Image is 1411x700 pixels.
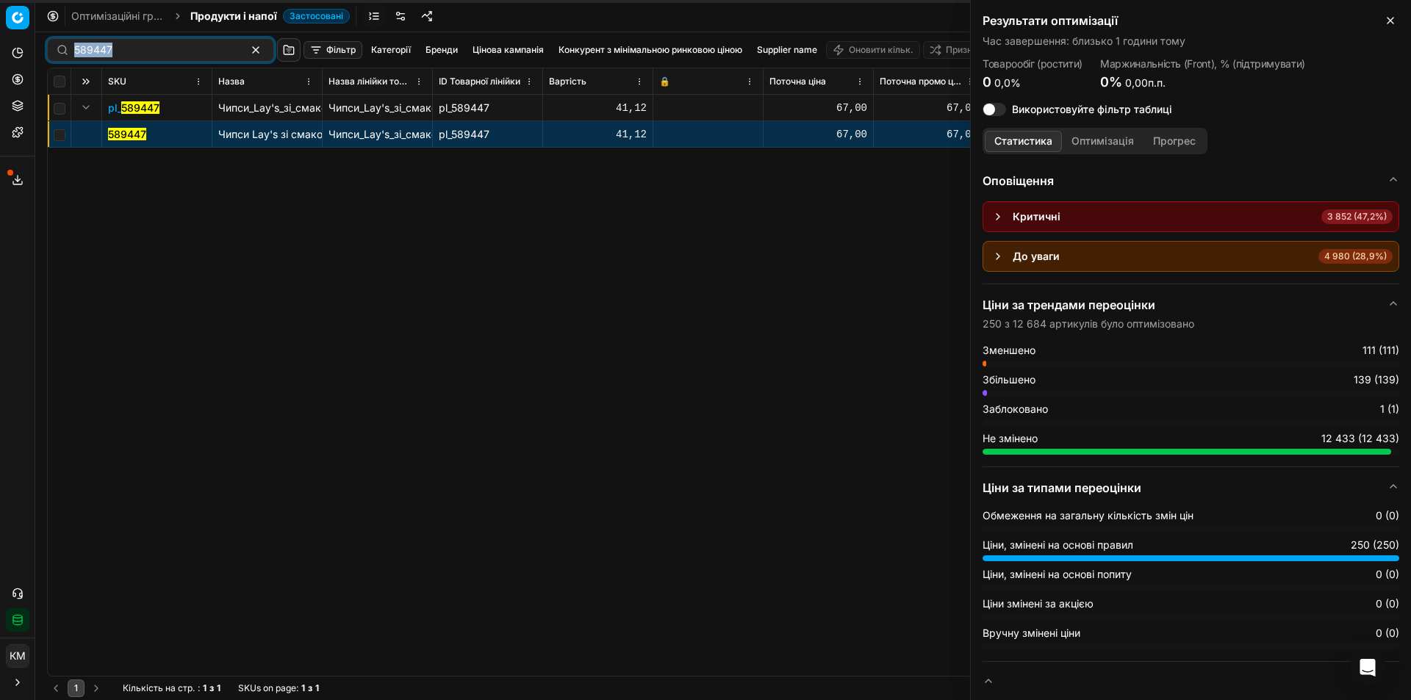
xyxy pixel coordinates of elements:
span: КM [7,645,29,667]
button: КM [6,644,29,668]
span: Поточна промо ціна [880,76,963,87]
span: Зменшено [983,343,1035,358]
button: Ціни за типами переоцінки [983,467,1399,508]
span: 0 [983,74,991,90]
button: Go to next page [87,679,105,697]
span: Поточна ціна [769,76,826,87]
button: 589447 [108,127,146,142]
span: 4 980 (28,9%) [1318,249,1393,264]
span: 1 (1) [1380,402,1399,416]
span: SKUs on page : [238,682,298,694]
a: Оптимізаційні групи [71,9,165,24]
span: Чипси Lay's зі смаком сметани і зелені 170 г (248533) [218,128,492,140]
span: 12 433 (12 433) [1321,431,1399,446]
span: Продукти і напої [190,9,277,24]
div: 67,00 [769,101,867,115]
button: Статистика [985,131,1062,152]
h5: Ціни за трендами переоцінки [983,296,1194,314]
button: Оптимізація [1062,131,1143,152]
button: 1 [68,679,85,697]
span: 🔒 [659,76,670,87]
div: 41,12 [549,101,647,115]
span: 250 (250) [1351,538,1399,552]
button: pl_589447 [108,101,159,115]
span: Чипси_Lay's_зі_смаком_сметани_і_зелені_170_г_(248533) [218,101,503,114]
div: : [123,682,220,694]
button: Бренди [420,41,464,59]
span: Ціни, змінені на основі правил [983,538,1133,552]
span: 0,00п.п. [1125,76,1166,89]
span: 0 (0) [1376,596,1399,611]
h2: Результати оптимізації [983,12,1399,29]
span: Заблоковано [983,402,1048,416]
div: Open Intercom Messenger [1350,650,1385,685]
nav: breadcrumb [71,9,350,24]
button: Supplier name [751,41,823,59]
span: 139 (139) [1354,372,1399,387]
div: pl_589447 [439,127,536,142]
span: 0 (0) [1376,626,1399,641]
span: 0% [1100,74,1122,90]
button: Expand [77,98,95,116]
button: Цінова кампанія [467,41,550,59]
nav: pagination [47,679,105,697]
div: Оповіщення [983,201,1399,284]
div: Ціни за трендами переоцінки250 з 12 684 артикулів було оптимізовано [983,343,1399,466]
input: Пошук по SKU або назві [74,43,235,57]
button: Категорії [365,41,417,59]
span: 3 852 (47,2%) [1321,209,1393,224]
button: Призначити [923,41,1004,59]
span: Вартість [549,76,586,87]
button: Фільтр [304,41,362,59]
div: Ціни за типами переоцінки [983,508,1399,661]
div: 67,00 [880,127,977,142]
div: Чипси_Lay's_зі_смаком_сметани_і_зелені_170_г_(248533) [328,101,426,115]
span: SKU [108,76,126,87]
strong: з [209,682,214,694]
span: ID Товарної лінійки [439,76,520,87]
div: pl_589447 [439,101,536,115]
button: Оновити кільк. [826,41,920,59]
span: 111 (111) [1362,343,1399,358]
strong: 1 [217,682,220,694]
button: Ціни за трендами переоцінки250 з 12 684 артикулів було оптимізовано [983,284,1399,343]
div: Критичні [1013,209,1060,224]
p: 250 з 12 684 артикулів було оптимізовано [983,317,1194,331]
span: Збільшено [983,372,1035,387]
button: Оповіщення [983,160,1399,201]
button: Go to previous page [47,679,65,697]
label: Використовуйте фільтр таблиці [1012,104,1172,115]
span: Не змінено [983,431,1038,446]
span: pl_ [108,101,159,115]
span: 0 (0) [1376,508,1399,523]
strong: 1 [301,682,305,694]
div: 67,00 [769,127,867,142]
button: Expand all [77,73,95,90]
div: 67,00 [880,101,977,115]
div: Чипси_Lay's_зі_смаком_сметани_і_зелені_170_г_(248533) [328,127,426,142]
span: 0 (0) [1376,567,1399,582]
mark: 589447 [108,128,146,140]
button: Конкурент з мінімальною ринковою ціною [553,41,748,59]
span: 0,0% [994,76,1021,89]
strong: 1 [203,682,207,694]
span: Ціни, змінені на основі попиту [983,567,1132,582]
strong: з [308,682,312,694]
span: Кількість на стр. [123,682,195,694]
span: Назва лінійки товарів [328,76,412,87]
span: Продукти і напоїЗастосовані [190,9,350,24]
span: Вручну змінені ціни [983,626,1080,641]
dt: Товарообіг (ростити) [983,59,1083,69]
strong: 1 [315,682,319,694]
span: Застосовані [283,9,350,24]
mark: 589447 [121,101,159,114]
div: До уваги [1013,249,1060,264]
p: Час завершення : близько 1 години тому [983,34,1399,48]
span: Назва [218,76,245,87]
button: Прогрес [1143,131,1205,152]
span: Ціни змінені за акцією [983,596,1094,611]
dt: Маржинальність (Front), % (підтримувати) [1100,59,1305,69]
div: 41,12 [549,127,647,142]
span: Обмеження на загальну кількість змін цін [983,508,1193,523]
